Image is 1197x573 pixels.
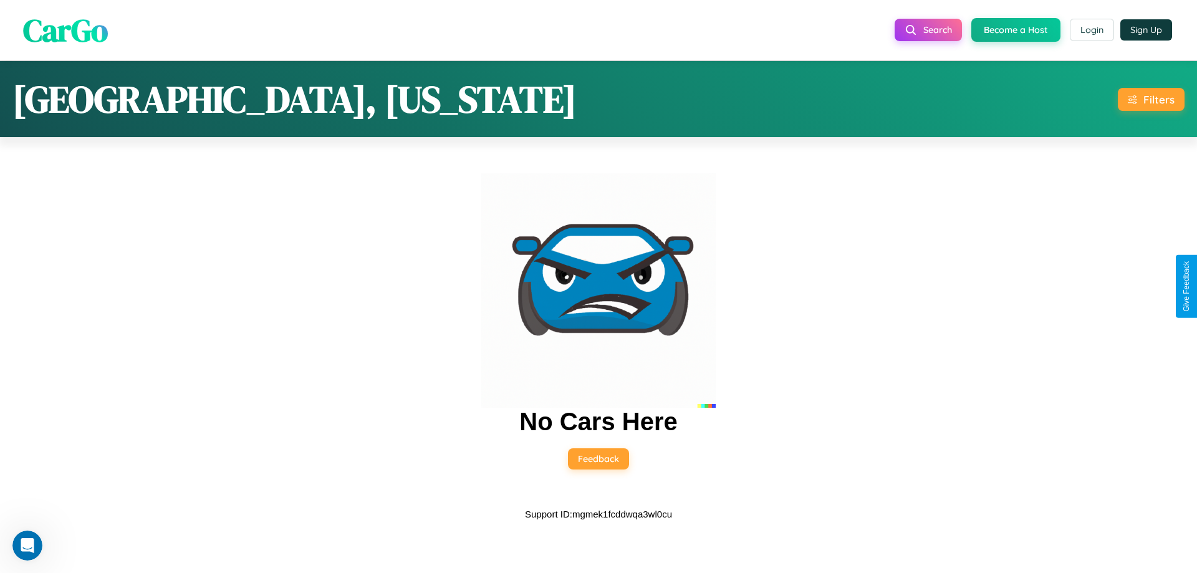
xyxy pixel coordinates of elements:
button: Filters [1118,88,1185,111]
button: Sign Up [1120,19,1172,41]
iframe: Intercom live chat [12,531,42,561]
span: CarGo [23,8,108,51]
div: Give Feedback [1182,261,1191,312]
span: Search [923,24,952,36]
button: Search [895,19,962,41]
img: car [481,173,716,408]
h2: No Cars Here [519,408,677,436]
button: Feedback [568,448,629,469]
button: Become a Host [971,18,1060,42]
div: Filters [1143,93,1175,106]
button: Login [1070,19,1114,41]
p: Support ID: mgmek1fcddwqa3wl0cu [525,506,672,522]
h1: [GEOGRAPHIC_DATA], [US_STATE] [12,74,577,125]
